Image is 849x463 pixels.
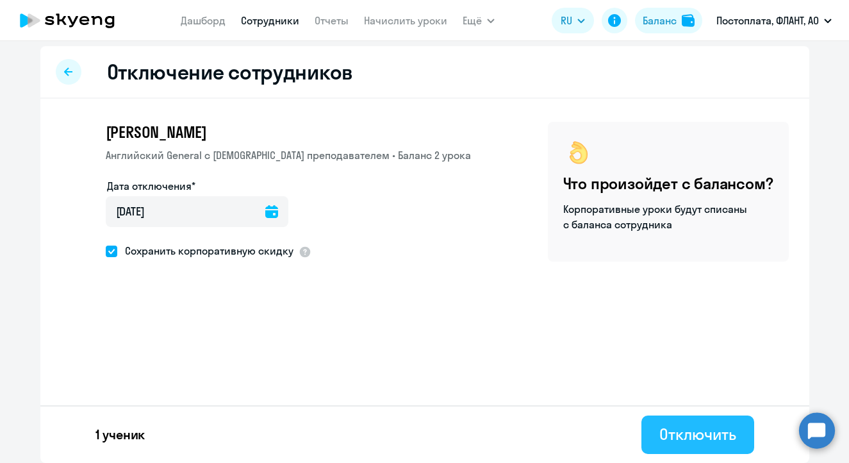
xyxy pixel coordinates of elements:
[95,426,145,444] p: 1 ученик
[181,14,226,27] a: Дашборд
[241,14,299,27] a: Сотрудники
[563,137,594,168] img: ok
[107,178,195,194] label: Дата отключения*
[563,201,749,232] p: Корпоративные уроки будут списаны с баланса сотрудника
[106,196,288,227] input: дд.мм.гггг
[710,5,838,36] button: Постоплата, ФЛАНТ, АО
[463,13,482,28] span: Ещё
[561,13,572,28] span: RU
[107,59,353,85] h2: Отключение сотрудников
[643,13,677,28] div: Баланс
[682,14,695,27] img: balance
[635,8,702,33] button: Балансbalance
[106,147,471,163] p: Английский General с [DEMOGRAPHIC_DATA] преподавателем • Баланс 2 урока
[117,243,293,258] span: Сохранить корпоративную скидку
[315,14,349,27] a: Отчеты
[364,14,447,27] a: Начислить уроки
[641,416,754,454] button: Отключить
[659,424,736,444] div: Отключить
[463,8,495,33] button: Ещё
[106,122,207,142] span: [PERSON_NAME]
[716,13,819,28] p: Постоплата, ФЛАНТ, АО
[563,173,773,194] h4: Что произойдет с балансом?
[552,8,594,33] button: RU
